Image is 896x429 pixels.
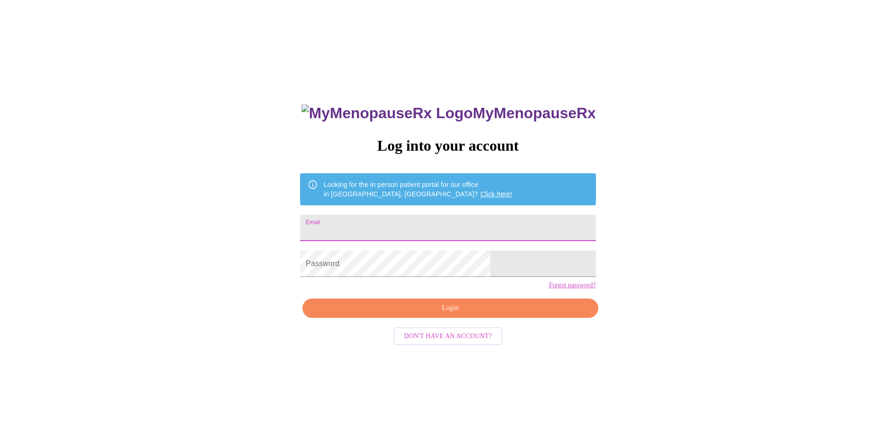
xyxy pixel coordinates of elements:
a: Click here! [480,190,512,198]
img: MyMenopauseRx Logo [301,105,473,122]
button: Don't have an account? [394,327,502,346]
h3: Log into your account [300,137,595,154]
span: Don't have an account? [404,331,492,342]
div: Looking for the in person patient portal for our office in [GEOGRAPHIC_DATA], [GEOGRAPHIC_DATA]? [324,176,512,202]
button: Login [302,299,598,318]
a: Don't have an account? [391,332,505,340]
h3: MyMenopauseRx [301,105,596,122]
span: Login [313,302,587,314]
a: Forgot password? [549,282,596,289]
